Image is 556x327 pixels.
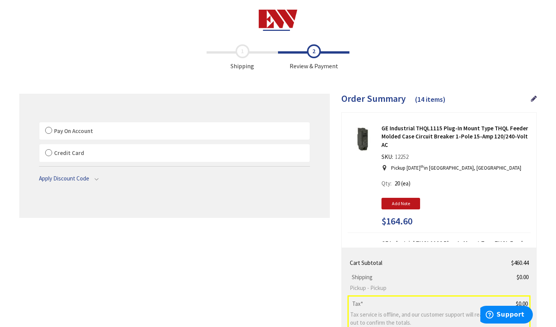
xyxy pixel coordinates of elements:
[381,153,410,163] div: SKU:
[381,239,531,264] strong: GE Industrial THQL1120 Plug-In Mount Type THQL Feeder Molded Case Circuit Breaker 1-Pole 20-Amp 1...
[348,256,500,270] th: Cart Subtotal
[395,180,400,187] span: 20
[39,175,89,182] span: Apply Discount Code
[54,127,93,135] span: Pay On Account
[381,124,531,149] strong: GE Industrial THQL1115 Plug-In Mount Type THQL Feeder Molded Case Circuit Breaker 1-Pole 15-Amp 1...
[401,180,410,187] span: (ea)
[420,164,424,169] sup: th
[350,310,497,327] span: Tax service is offline, and our customer support will reach out to confirm the totals.
[350,273,375,281] span: Shipping
[259,10,298,31] img: Electrical Wholesalers, Inc.
[480,306,533,325] iframe: Opens a widget where you can find more information
[391,165,521,172] p: Pickup [DATE] in [GEOGRAPHIC_DATA], [GEOGRAPHIC_DATA]
[350,284,497,292] span: Pickup - Pickup
[381,216,412,226] span: $164.60
[393,153,410,160] span: 12252
[54,149,84,157] span: Credit Card
[351,127,375,151] img: GE Industrial THQL1115 Plug-In Mount Type THQL Feeder Molded Case Circuit Breaker 1-Pole 15-Amp 1...
[381,180,390,187] span: Qty
[517,273,529,281] span: $0.00
[415,95,446,104] span: (14 items)
[207,44,278,71] span: Shipping
[511,259,529,266] span: $460.44
[516,300,528,307] span: $0.00
[278,44,349,71] span: Review & Payment
[341,93,406,105] span: Order Summary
